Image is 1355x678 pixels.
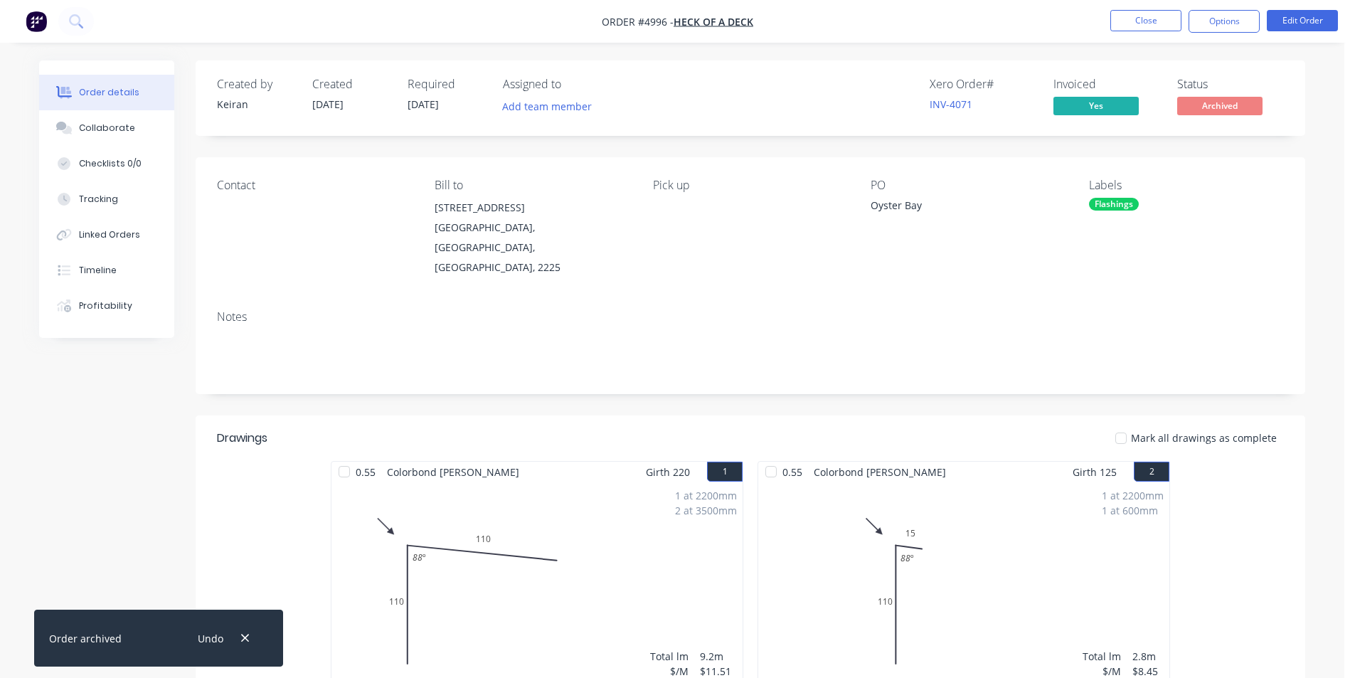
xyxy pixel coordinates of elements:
div: [GEOGRAPHIC_DATA], [GEOGRAPHIC_DATA], [GEOGRAPHIC_DATA], 2225 [435,218,629,277]
div: 9.2m [700,649,737,664]
div: Contact [217,179,412,192]
button: Order details [39,75,174,110]
button: 2 [1134,462,1169,482]
div: Pick up [653,179,848,192]
div: Collaborate [79,122,135,134]
span: 0.55 [350,462,381,482]
div: Total lm [650,649,689,664]
span: [DATE] [312,97,344,111]
span: Colorbond [PERSON_NAME] [808,462,952,482]
div: Assigned to [503,78,645,91]
div: Oyster Bay [871,198,1048,218]
div: Checklists 0/0 [79,157,142,170]
div: Flashings [1089,198,1139,211]
div: Bill to [435,179,629,192]
div: Order archived [49,631,122,646]
a: INV-4071 [930,97,972,111]
button: Profitability [39,288,174,324]
div: Required [408,78,486,91]
div: Timeline [79,264,117,277]
button: Linked Orders [39,217,174,253]
div: Total lm [1083,649,1121,664]
img: Factory [26,11,47,32]
button: Checklists 0/0 [39,146,174,181]
div: Xero Order # [930,78,1036,91]
div: Created [312,78,390,91]
div: Created by [217,78,295,91]
div: 2 at 3500mm [675,503,737,518]
span: Mark all drawings as complete [1131,430,1277,445]
button: Tracking [39,181,174,217]
span: 0.55 [777,462,808,482]
div: 1 at 2200mm [675,488,737,503]
div: [STREET_ADDRESS] [435,198,629,218]
span: Girth 220 [646,462,690,482]
button: Collaborate [39,110,174,146]
span: Girth 125 [1073,462,1117,482]
div: Tracking [79,193,118,206]
button: Add team member [503,97,600,116]
button: Add team member [495,97,600,116]
button: 1 [707,462,743,482]
div: Status [1177,78,1284,91]
div: 2.8m [1132,649,1164,664]
span: Yes [1053,97,1139,115]
button: Edit Order [1267,10,1338,31]
span: Order #4996 - [602,15,674,28]
div: 1 at 2200mm [1102,488,1164,503]
div: Invoiced [1053,78,1160,91]
span: [DATE] [408,97,439,111]
div: Order details [79,86,139,99]
div: PO [871,179,1066,192]
div: 1 at 600mm [1102,503,1164,518]
div: Keiran [217,97,295,112]
button: Undo [190,629,230,648]
div: [STREET_ADDRESS][GEOGRAPHIC_DATA], [GEOGRAPHIC_DATA], [GEOGRAPHIC_DATA], 2225 [435,198,629,277]
span: Archived [1177,97,1263,115]
div: Notes [217,310,1284,324]
div: Linked Orders [79,228,140,241]
span: Colorbond [PERSON_NAME] [381,462,525,482]
button: Close [1110,10,1181,31]
div: Profitability [79,300,132,312]
button: Options [1189,10,1260,33]
button: Timeline [39,253,174,288]
div: Drawings [217,430,267,447]
div: Labels [1089,179,1284,192]
a: Heck of a Deck [674,15,753,28]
